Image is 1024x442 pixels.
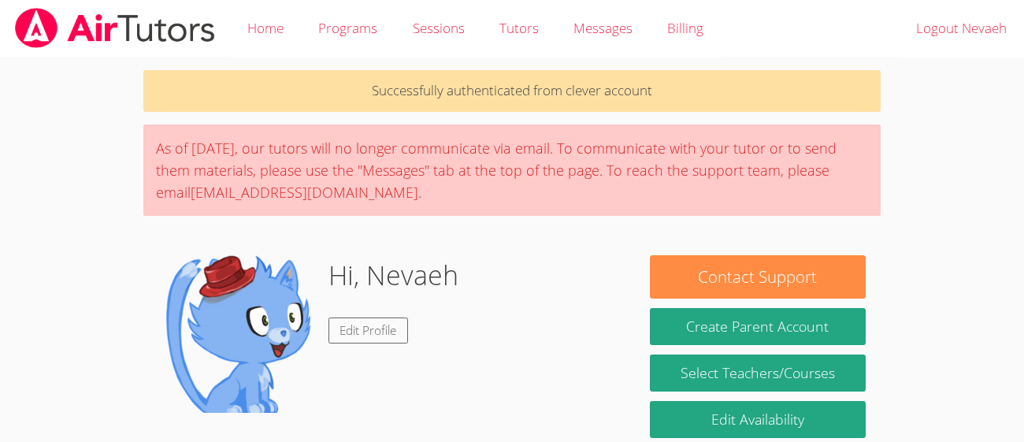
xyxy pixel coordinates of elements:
a: Select Teachers/Courses [650,355,866,392]
div: As of [DATE], our tutors will no longer communicate via email. To communicate with your tutor or ... [143,124,881,216]
p: Successfully authenticated from clever account [143,70,881,112]
h1: Hi, Nevaeh [328,255,458,295]
button: Create Parent Account [650,308,866,345]
button: Contact Support [650,255,866,299]
span: Messages [573,19,633,37]
img: airtutors_banner-c4298cdbf04f3fff15de1276eac7730deb9818008684d7c2e4769d2f7ddbe033.png [13,8,217,48]
img: default.png [158,255,316,413]
a: Edit Profile [328,318,409,344]
a: Edit Availability [650,401,866,438]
